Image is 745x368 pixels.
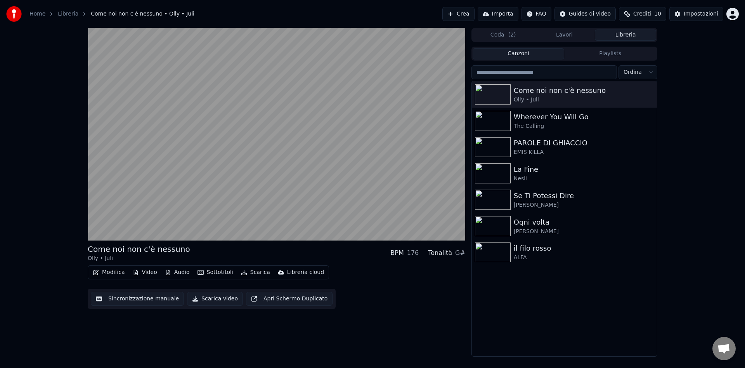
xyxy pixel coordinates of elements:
[514,201,654,209] div: [PERSON_NAME]
[478,7,518,21] button: Importa
[287,269,324,276] div: Libreria cloud
[88,255,190,262] div: Olly • Juli
[684,10,718,18] div: Impostazioni
[514,254,654,262] div: ALFA
[473,30,534,41] button: Coda
[428,248,452,258] div: Tonalità
[514,138,654,148] div: PAROLE DI GHIACCIO
[534,30,595,41] button: Lavori
[514,148,654,156] div: EMIS KILLA
[514,217,654,228] div: Oqni volta
[514,228,654,235] div: [PERSON_NAME]
[712,337,736,360] div: Aprire la chat
[514,122,654,130] div: The Calling
[390,248,404,258] div: BPM
[130,267,160,278] button: Video
[473,48,565,59] button: Canzoni
[407,248,419,258] div: 176
[633,10,651,18] span: Crediti
[521,7,551,21] button: FAQ
[238,267,273,278] button: Scarica
[514,85,654,96] div: Come noi non c'è nessuno
[514,175,654,183] div: Nesli
[90,267,128,278] button: Modifica
[595,30,656,41] button: Libreria
[91,292,184,306] button: Sincronizzazione manuale
[619,7,666,21] button: Crediti10
[514,96,654,104] div: Olly • Juli
[514,190,654,201] div: Se Ti Potessi Dire
[187,292,243,306] button: Scarica video
[654,10,661,18] span: 10
[455,248,465,258] div: G#
[514,112,654,122] div: Wherever You Will Go
[514,164,654,175] div: La Fine
[564,48,656,59] button: Playlists
[29,10,45,18] a: Home
[442,7,474,21] button: Crea
[669,7,723,21] button: Impostazioni
[624,68,642,76] span: Ordina
[91,10,194,18] span: Come noi non c'è nessuno • Olly • Juli
[29,10,194,18] nav: breadcrumb
[554,7,616,21] button: Guides di video
[88,244,190,255] div: Come noi non c'è nessuno
[508,31,516,39] span: ( 2 )
[514,243,654,254] div: il filo rosso
[58,10,78,18] a: Libreria
[162,267,193,278] button: Audio
[6,6,22,22] img: youka
[246,292,333,306] button: Apri Schermo Duplicato
[194,267,236,278] button: Sottotitoli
